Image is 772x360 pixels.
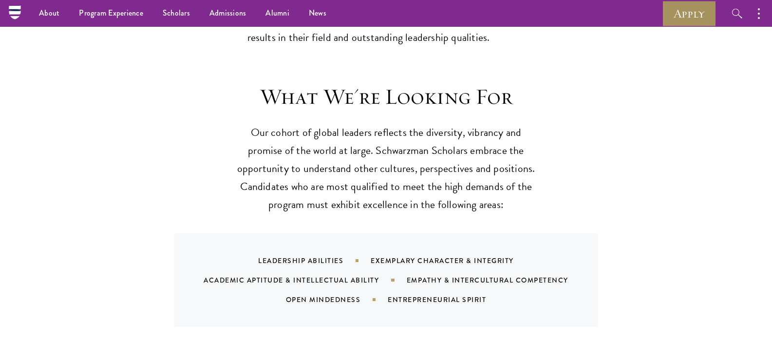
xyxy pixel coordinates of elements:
div: Academic Aptitude & Intellectual Ability [204,275,406,285]
div: Open Mindedness [286,295,388,304]
div: Empathy & Intercultural Competency [407,275,593,285]
div: Exemplary Character & Integrity [371,256,538,265]
p: Our cohort of global leaders reflects the diversity, vibrancy and promise of the world at large. ... [235,124,537,214]
div: Entrepreneurial Spirit [388,295,510,304]
h3: What We're Looking For [235,83,537,111]
div: Leadership Abilities [258,256,371,265]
